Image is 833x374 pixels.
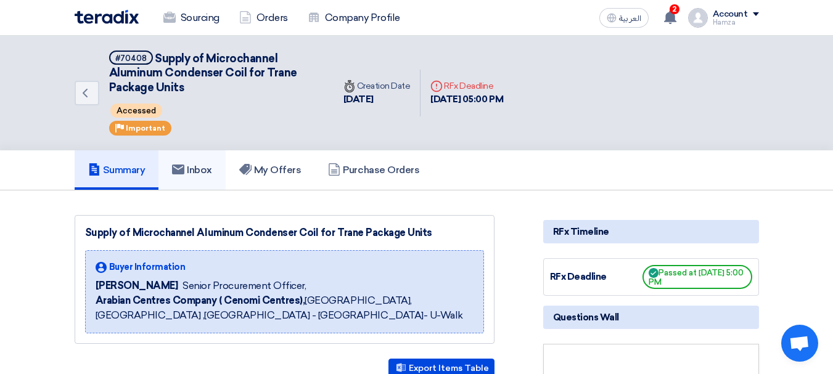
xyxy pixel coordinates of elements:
a: Sourcing [154,4,229,31]
a: Purchase Orders [314,150,433,190]
a: Company Profile [298,4,410,31]
h5: Supply of Microchannel Aluminum Condenser Coil for Trane Package Units [109,51,319,95]
div: #70408 [115,54,147,62]
div: RFx Deadline [430,79,503,92]
span: [PERSON_NAME] [96,278,178,293]
h5: Inbox [172,164,212,176]
h5: Summary [88,164,146,176]
a: Orders [229,4,298,31]
a: Inbox [158,150,226,190]
span: العربية [619,14,641,23]
a: My Offers [226,150,315,190]
div: RFx Deadline [550,270,642,284]
div: Account [713,9,748,20]
span: Accessed [110,104,162,118]
a: Open chat [781,325,818,362]
span: [GEOGRAPHIC_DATA], [GEOGRAPHIC_DATA] ,[GEOGRAPHIC_DATA] - [GEOGRAPHIC_DATA]- U-Walk [96,293,474,323]
button: العربية [599,8,649,28]
h5: Purchase Orders [328,164,419,176]
div: Hamza [713,19,759,26]
h5: My Offers [239,164,302,176]
span: Supply of Microchannel Aluminum Condenser Coil for Trane Package Units [109,52,297,94]
img: profile_test.png [688,8,708,28]
span: Questions Wall [553,311,619,324]
div: RFx Timeline [543,220,759,243]
span: Senior Procurement Officer, [183,278,306,293]
a: Summary [75,150,159,190]
div: [DATE] 05:00 PM [430,92,503,107]
div: [DATE] [343,92,411,107]
span: Buyer Information [109,261,186,274]
img: Teradix logo [75,10,139,24]
b: Arabian Centres Company ( Cenomi Centres), [96,295,305,306]
span: 2 [670,4,679,14]
span: Important [126,124,165,132]
div: Creation Date [343,79,411,92]
span: Passed at [DATE] 5:00 PM [642,265,752,289]
div: Supply of Microchannel Aluminum Condenser Coil for Trane Package Units [85,226,484,240]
